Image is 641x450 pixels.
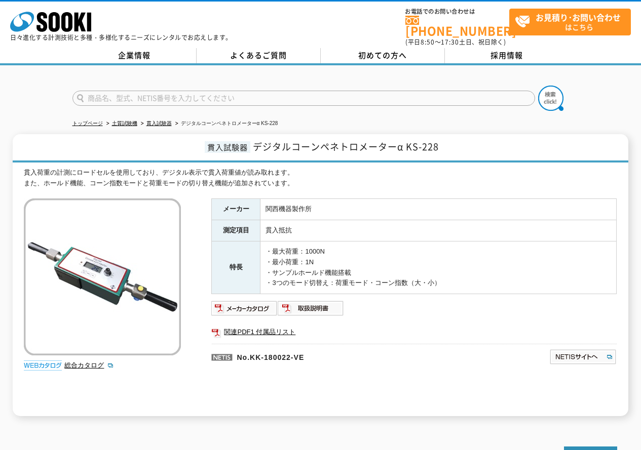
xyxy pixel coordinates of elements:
[509,9,631,35] a: お見積り･お問い合わせはこちら
[445,48,569,63] a: 採用情報
[211,344,451,368] p: No.KK-180022-VE
[405,16,509,36] a: [PHONE_NUMBER]
[10,34,232,40] p: 日々進化する計測技術と多種・多様化するニーズにレンタルでお応えします。
[515,9,630,34] span: はこちら
[112,120,137,126] a: 土質試験機
[358,50,407,61] span: 初めての方へ
[197,48,321,63] a: よくあるご質問
[212,241,260,294] th: 特長
[405,37,506,47] span: (平日 ～ 土日、祝日除く)
[538,86,563,111] img: btn_search.png
[211,325,617,339] a: 関連PDF1 付属品リスト
[253,140,439,153] span: デジタルコーンペネトロメーターα KS-228
[278,307,344,314] a: 取扱説明書
[441,37,459,47] span: 17:30
[173,118,278,129] li: デジタルコーンペネトロメーターα KS-228
[321,48,445,63] a: 初めての方へ
[212,199,260,220] th: メーカー
[146,120,172,126] a: 貫入試験器
[205,141,250,153] span: 貫入試験器
[64,361,114,369] a: 総合カタログ
[421,37,435,47] span: 8:50
[211,307,278,314] a: メーカーカタログ
[211,300,278,316] img: メーカーカタログ
[536,11,621,23] strong: お見積り･お問い合わせ
[24,168,617,189] div: 貫入荷重の計測にロードセルを使用しており、デジタル表示で貫入荷重値が読み取れます。 また、ホールド機能、コーン指数モードと荷重モードの切り替え機能が追加されています。
[549,349,617,365] img: NETISサイトへ
[278,300,344,316] img: 取扱説明書
[72,91,535,106] input: 商品名、型式、NETIS番号を入力してください
[72,120,103,126] a: トップページ
[260,199,617,220] td: 関西機器製作所
[24,360,62,371] img: webカタログ
[212,220,260,241] th: 測定項目
[24,198,181,355] img: デジタルコーンペネトロメーターα KS-228
[260,220,617,241] td: 貫入抵抗
[405,9,509,15] span: お電話でのお問い合わせは
[72,48,197,63] a: 企業情報
[260,241,617,294] td: ・最大荷重：1000N ・最小荷重：1N ・サンプルホールド機能搭載 ・3つのモード切替え：荷重モード・コーン指数（大・小）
